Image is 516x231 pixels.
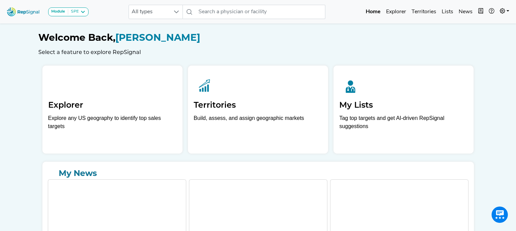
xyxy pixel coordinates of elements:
input: Search a physician or facility [196,5,325,19]
p: Build, assess, and assign geographic markets [194,114,322,134]
h2: Explorer [48,100,177,110]
a: Explorer [383,5,409,19]
button: Intel Book [475,5,486,19]
strong: Module [51,10,65,14]
a: My News [48,167,469,179]
span: All types [129,5,170,19]
a: My ListsTag top targets and get AI-driven RepSignal suggestions [333,66,474,154]
a: TerritoriesBuild, assess, and assign geographic markets [188,66,328,154]
h1: [PERSON_NAME] [38,32,478,43]
div: SPE [68,9,79,15]
a: Home [363,5,383,19]
a: Territories [409,5,439,19]
a: ExplorerExplore any US geography to identify top sales targets [42,66,183,154]
p: Tag top targets and get AI-driven RepSignal suggestions [339,114,468,134]
div: Explore any US geography to identify top sales targets [48,114,177,130]
h2: Territories [194,100,322,110]
h2: My Lists [339,100,468,110]
h6: Select a feature to explore RepSignal [38,49,478,55]
a: News [456,5,475,19]
a: Lists [439,5,456,19]
button: ModuleSPE [48,7,89,16]
span: Welcome Back, [38,32,115,43]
